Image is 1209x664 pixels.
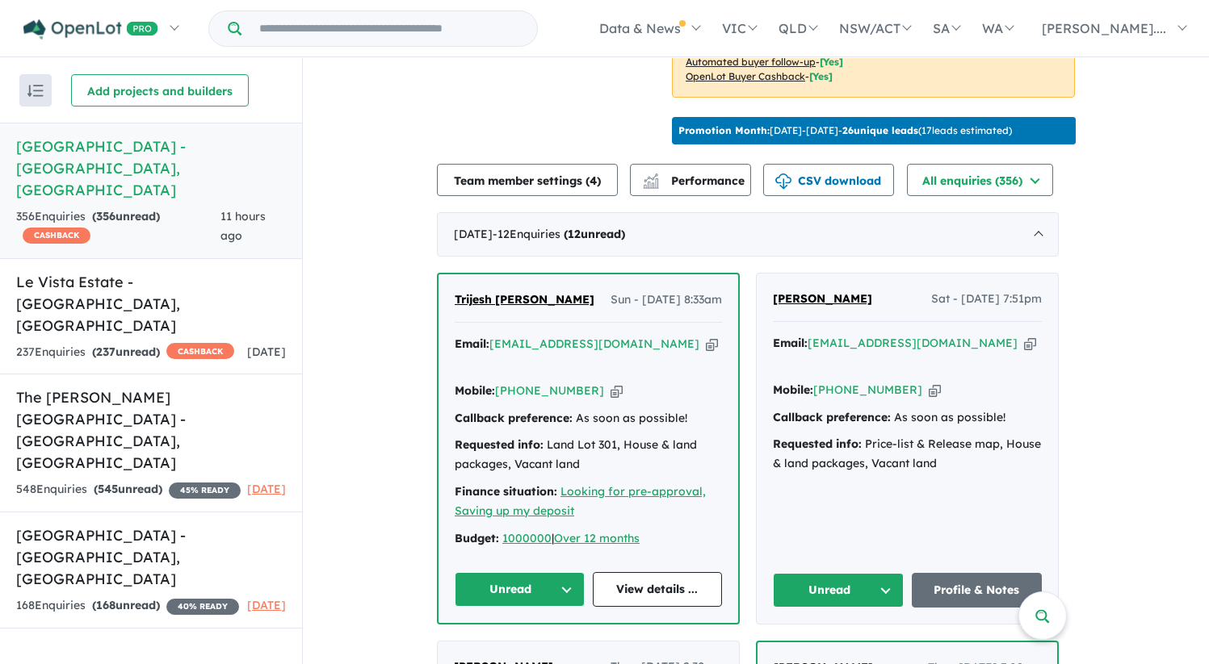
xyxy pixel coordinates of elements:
img: Openlot PRO Logo White [23,19,158,40]
a: [EMAIL_ADDRESS][DOMAIN_NAME] [808,336,1018,350]
a: [EMAIL_ADDRESS][DOMAIN_NAME] [489,336,699,351]
u: OpenLot Buyer Cashback [686,70,805,82]
button: Performance [630,164,751,196]
span: Performance [645,173,745,188]
button: Unread [773,573,904,608]
span: 168 [96,598,115,612]
strong: Finance situation: [455,484,557,499]
div: Land Lot 301, House & land packages, Vacant land [455,436,722,474]
button: CSV download [763,164,894,196]
strong: Budget: [455,531,499,545]
strong: Requested info: [773,436,862,451]
strong: Email: [455,336,489,351]
strong: ( unread) [92,345,160,359]
span: [Yes] [809,70,833,82]
a: [PHONE_NUMBER] [813,382,922,397]
button: Add projects and builders [71,74,249,106]
a: [PERSON_NAME] [773,290,872,309]
span: CASHBACK [166,343,234,359]
div: 237 Enquir ies [16,343,234,362]
strong: ( unread) [92,598,160,612]
u: Automated buyer follow-up [686,56,816,68]
span: Trijesh [PERSON_NAME] [455,292,594,307]
strong: Callback preference: [455,411,573,425]
a: View details ... [593,572,723,607]
span: [DATE] [247,482,286,496]
img: sort.svg [27,85,44,97]
span: [DATE] [247,598,286,612]
div: 548 Enquir ies [16,480,241,499]
button: Copy [929,382,941,399]
strong: Mobile: [773,382,813,397]
img: bar-chart.svg [643,178,659,189]
div: 168 Enquir ies [16,596,239,616]
h5: The [PERSON_NAME][GEOGRAPHIC_DATA] - [GEOGRAPHIC_DATA] , [GEOGRAPHIC_DATA] [16,386,286,474]
a: [PHONE_NUMBER] [495,383,604,398]
button: Copy [706,336,718,353]
button: Unread [455,572,585,607]
img: download icon [775,173,791,190]
div: Price-list & Release map, House & land packages, Vacant land [773,435,1042,474]
div: As soon as possible! [455,409,722,428]
a: 1000000 [502,531,552,545]
span: CASHBACK [23,228,90,244]
span: 45 % READY [169,482,241,499]
span: 12 [568,227,581,241]
span: 4 [590,173,597,188]
img: line-chart.svg [644,173,658,182]
a: Trijesh [PERSON_NAME] [455,290,594,310]
span: [PERSON_NAME] [773,291,872,306]
div: [DATE] [437,212,1059,257]
button: Copy [611,382,623,399]
button: Copy [1024,335,1036,352]
button: Team member settings (4) [437,164,618,196]
button: All enquiries (356) [907,164,1053,196]
span: 356 [96,209,115,223]
strong: Mobile: [455,383,495,398]
a: Profile & Notes [912,573,1043,608]
h5: Le Vista Estate - [GEOGRAPHIC_DATA] , [GEOGRAPHIC_DATA] [16,271,286,336]
div: As soon as possible! [773,408,1042,428]
h5: [GEOGRAPHIC_DATA] - [GEOGRAPHIC_DATA] , [GEOGRAPHIC_DATA] [16,524,286,590]
span: [Yes] [820,56,843,68]
span: 237 [96,345,115,359]
p: [DATE] - [DATE] - ( 17 leads estimated) [678,123,1012,138]
strong: ( unread) [94,482,162,496]
span: 545 [98,482,118,496]
strong: ( unread) [92,209,160,223]
input: Try estate name, suburb, builder or developer [245,11,534,46]
span: [PERSON_NAME].... [1042,20,1166,36]
span: 40 % READY [166,599,239,615]
span: - 12 Enquir ies [493,227,625,241]
strong: Callback preference: [773,410,891,424]
strong: Requested info: [455,437,544,452]
b: 26 unique leads [842,124,918,136]
a: Over 12 months [554,531,640,545]
h5: [GEOGRAPHIC_DATA] - [GEOGRAPHIC_DATA] , [GEOGRAPHIC_DATA] [16,136,286,201]
div: 356 Enquir ies [16,207,220,246]
span: Sun - [DATE] 8:33am [611,290,722,310]
span: [DATE] [247,345,286,359]
strong: ( unread) [564,227,625,241]
span: 11 hours ago [220,209,266,243]
div: | [455,529,722,549]
span: Sat - [DATE] 7:51pm [931,290,1042,309]
strong: Email: [773,336,808,350]
a: Looking for pre-approval, Saving up my deposit [455,484,706,518]
b: Promotion Month: [678,124,770,136]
